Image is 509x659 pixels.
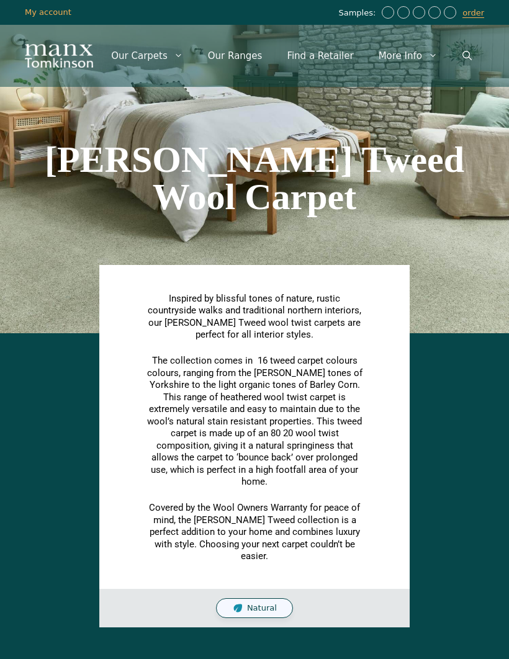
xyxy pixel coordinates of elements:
nav: Primary [99,37,484,74]
img: Manx Tomkinson [25,44,93,68]
span: Natural [247,603,277,614]
a: My account [25,7,71,17]
a: order [462,8,484,18]
a: Our Carpets [99,37,196,74]
a: More Info [366,37,450,74]
a: Find a Retailer [274,37,366,74]
p: Covered by the Wool Owners Warranty for peace of mind, the [PERSON_NAME] Tweed collection is a pe... [146,502,363,563]
p: The collection comes in 16 tweed carpet colours colours, ranging from the [PERSON_NAME] tones of ... [146,355,363,488]
span: Samples: [338,8,379,19]
h1: [PERSON_NAME] Tweed Wool Carpet [6,141,503,215]
a: Open Search Bar [450,37,484,74]
p: Inspired by blissful tones of nature, rustic countryside walks and traditional northern interiors... [146,293,363,341]
a: Our Ranges [196,37,275,74]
